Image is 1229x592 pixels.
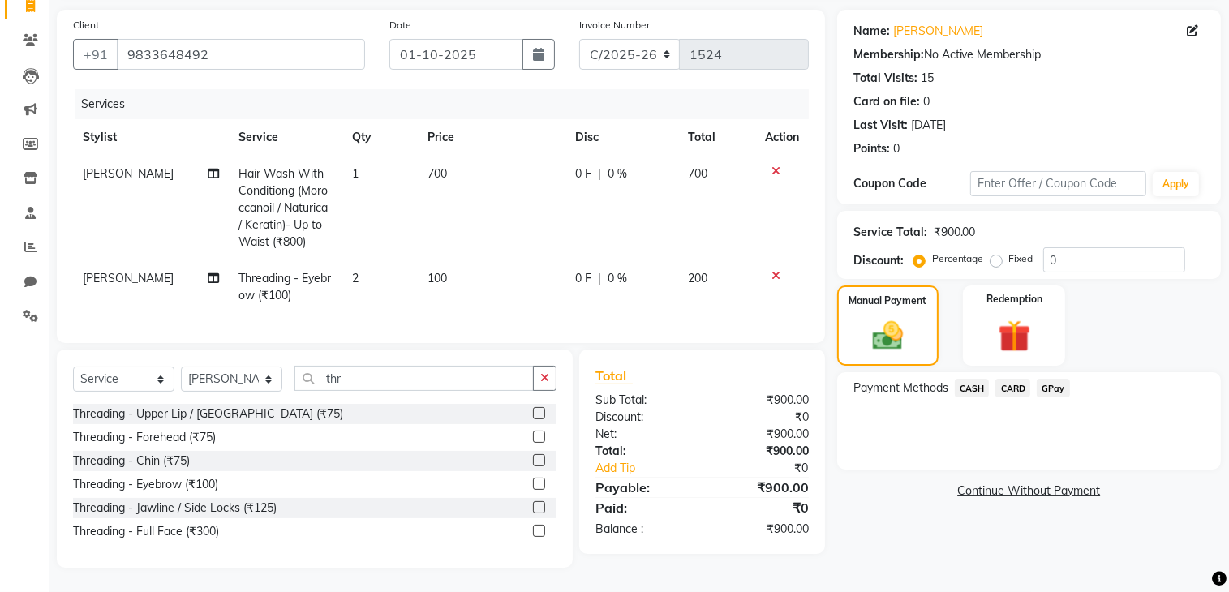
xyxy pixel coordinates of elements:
[73,500,277,517] div: Threading - Jawline / Side Locks (₹125)
[932,251,984,266] label: Percentage
[840,483,1218,500] a: Continue Without Payment
[955,379,990,397] span: CASH
[73,429,216,446] div: Threading - Forehead (₹75)
[598,270,601,287] span: |
[83,166,174,181] span: [PERSON_NAME]
[853,46,924,63] div: Membership:
[117,39,365,70] input: Search by Name/Mobile/Email/Code
[583,460,722,477] a: Add Tip
[853,70,917,87] div: Total Visits:
[238,166,328,249] span: Hair Wash With Conditiong (Moroccanoil / Naturica / Keratin)- Up to Waist (₹800)
[75,89,821,119] div: Services
[893,23,984,40] a: [PERSON_NAME]
[853,175,970,192] div: Coupon Code
[418,119,565,156] th: Price
[853,140,890,157] div: Points:
[579,18,650,32] label: Invoice Number
[988,316,1040,356] img: _gift.svg
[863,318,913,354] img: _cash.svg
[352,166,359,181] span: 1
[73,453,190,470] div: Threading - Chin (₹75)
[73,39,118,70] button: +91
[229,119,342,156] th: Service
[575,270,591,287] span: 0 F
[986,292,1042,307] label: Redemption
[73,523,219,540] div: Threading - Full Face (₹300)
[702,409,820,426] div: ₹0
[1153,172,1199,196] button: Apply
[702,426,820,443] div: ₹900.00
[598,165,601,182] span: |
[73,119,229,156] th: Stylist
[583,392,702,409] div: Sub Total:
[688,166,707,181] span: 700
[722,460,821,477] div: ₹0
[849,294,927,308] label: Manual Payment
[923,93,930,110] div: 0
[970,171,1146,196] input: Enter Offer / Coupon Code
[1009,251,1033,266] label: Fixed
[702,392,820,409] div: ₹900.00
[921,70,934,87] div: 15
[702,443,820,460] div: ₹900.00
[853,380,948,397] span: Payment Methods
[428,271,447,285] span: 100
[1037,379,1070,397] span: GPay
[83,271,174,285] span: [PERSON_NAME]
[352,271,359,285] span: 2
[755,119,809,156] th: Action
[565,119,678,156] th: Disc
[911,117,946,134] div: [DATE]
[583,521,702,538] div: Balance :
[893,140,900,157] div: 0
[853,117,908,134] div: Last Visit:
[934,224,976,241] div: ₹900.00
[73,476,218,493] div: Threading - Eyebrow (₹100)
[678,119,755,156] th: Total
[575,165,591,182] span: 0 F
[702,521,820,538] div: ₹900.00
[294,366,534,391] input: Search or Scan
[583,443,702,460] div: Total:
[428,166,447,181] span: 700
[73,405,343,423] div: Threading - Upper Lip / [GEOGRAPHIC_DATA] (₹75)
[583,409,702,426] div: Discount:
[583,426,702,443] div: Net:
[853,252,904,269] div: Discount:
[583,498,702,517] div: Paid:
[389,18,411,32] label: Date
[702,478,820,497] div: ₹900.00
[702,498,820,517] div: ₹0
[853,224,927,241] div: Service Total:
[342,119,418,156] th: Qty
[73,18,99,32] label: Client
[853,93,920,110] div: Card on file:
[853,46,1205,63] div: No Active Membership
[595,367,633,384] span: Total
[688,271,707,285] span: 200
[608,270,627,287] span: 0 %
[853,23,890,40] div: Name:
[238,271,331,302] span: Threading - Eyebrow (₹100)
[995,379,1030,397] span: CARD
[583,478,702,497] div: Payable:
[608,165,627,182] span: 0 %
